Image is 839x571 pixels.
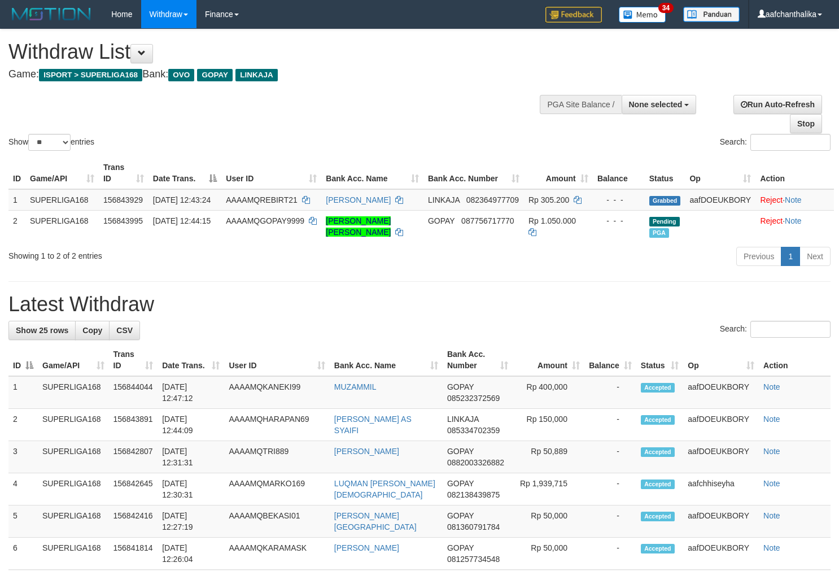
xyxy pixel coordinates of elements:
[8,409,38,441] td: 2
[636,344,683,376] th: Status: activate to sort column ascending
[224,505,329,538] td: AAAAMQBEKASI01
[103,195,143,204] span: 156843929
[513,538,584,570] td: Rp 50,000
[39,69,142,81] span: ISPORT > SUPERLIGA168
[8,473,38,505] td: 4
[760,195,783,204] a: Reject
[224,538,329,570] td: AAAAMQKARAMASK
[447,490,500,499] span: Copy 082138439875 to clipboard
[38,505,109,538] td: SUPERLIGA168
[321,157,423,189] th: Bank Acc. Name: activate to sort column ascending
[158,376,224,409] td: [DATE] 12:47:12
[683,376,759,409] td: aafDOEUKBORY
[513,344,584,376] th: Amount: activate to sort column ascending
[513,376,584,409] td: Rp 400,000
[447,415,479,424] span: LINKAJA
[8,6,94,23] img: MOTION_logo.png
[8,189,25,211] td: 1
[683,538,759,570] td: aafDOEUKBORY
[755,210,834,242] td: ·
[683,344,759,376] th: Op: activate to sort column ascending
[799,247,831,266] a: Next
[158,505,224,538] td: [DATE] 12:27:19
[763,382,780,391] a: Note
[109,505,158,538] td: 156842416
[513,505,584,538] td: Rp 50,000
[25,210,99,242] td: SUPERLIGA168
[8,321,76,340] a: Show 25 rows
[584,473,636,505] td: -
[158,441,224,473] td: [DATE] 12:31:31
[461,216,514,225] span: Copy 087756717770 to clipboard
[763,511,780,520] a: Note
[224,441,329,473] td: AAAAMQTRI889
[763,543,780,552] a: Note
[584,441,636,473] td: -
[224,473,329,505] td: AAAAMQMARKO169
[447,479,474,488] span: GOPAY
[16,326,68,335] span: Show 25 rows
[235,69,278,81] span: LINKAJA
[447,543,474,552] span: GOPAY
[593,157,645,189] th: Balance
[224,409,329,441] td: AAAAMQHARAPAN69
[82,326,102,335] span: Copy
[443,344,513,376] th: Bank Acc. Number: activate to sort column ascending
[148,157,221,189] th: Date Trans.: activate to sort column descending
[28,134,71,151] select: Showentries
[109,321,140,340] a: CSV
[428,216,455,225] span: GOPAY
[658,3,674,13] span: 34
[109,409,158,441] td: 156843891
[226,216,304,225] span: AAAAMQGOPAY9999
[158,409,224,441] td: [DATE] 12:44:09
[8,246,341,261] div: Showing 1 to 2 of 2 entries
[584,505,636,538] td: -
[8,293,831,316] h1: Latest Withdraw
[447,555,500,564] span: Copy 081257734548 to clipboard
[683,473,759,505] td: aafchhiseyha
[755,189,834,211] td: ·
[790,114,822,133] a: Stop
[763,447,780,456] a: Note
[197,69,233,81] span: GOPAY
[584,376,636,409] td: -
[649,228,669,238] span: Marked by aafchhiseyha
[8,505,38,538] td: 5
[326,195,391,204] a: [PERSON_NAME]
[720,321,831,338] label: Search:
[733,95,822,114] a: Run Auto-Refresh
[168,69,194,81] span: OVO
[116,326,133,335] span: CSV
[641,415,675,425] span: Accepted
[75,321,110,340] a: Copy
[447,426,500,435] span: Copy 085334702359 to clipboard
[109,376,158,409] td: 156844044
[597,215,640,226] div: - - -
[109,344,158,376] th: Trans ID: activate to sort column ascending
[759,344,831,376] th: Action
[103,216,143,225] span: 156843995
[38,409,109,441] td: SUPERLIGA168
[760,216,783,225] a: Reject
[330,344,443,376] th: Bank Acc. Name: activate to sort column ascending
[221,157,321,189] th: User ID: activate to sort column ascending
[38,538,109,570] td: SUPERLIGA168
[38,344,109,376] th: Game/API: activate to sort column ascending
[641,447,675,457] span: Accepted
[153,216,211,225] span: [DATE] 12:44:15
[109,473,158,505] td: 156842645
[720,134,831,151] label: Search:
[641,544,675,553] span: Accepted
[641,512,675,521] span: Accepted
[8,41,548,63] h1: Withdraw List
[649,196,681,206] span: Grabbed
[513,473,584,505] td: Rp 1,939,715
[423,157,524,189] th: Bank Acc. Number: activate to sort column ascending
[109,441,158,473] td: 156842807
[641,480,675,489] span: Accepted
[109,538,158,570] td: 156841814
[25,189,99,211] td: SUPERLIGA168
[8,538,38,570] td: 6
[8,134,94,151] label: Show entries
